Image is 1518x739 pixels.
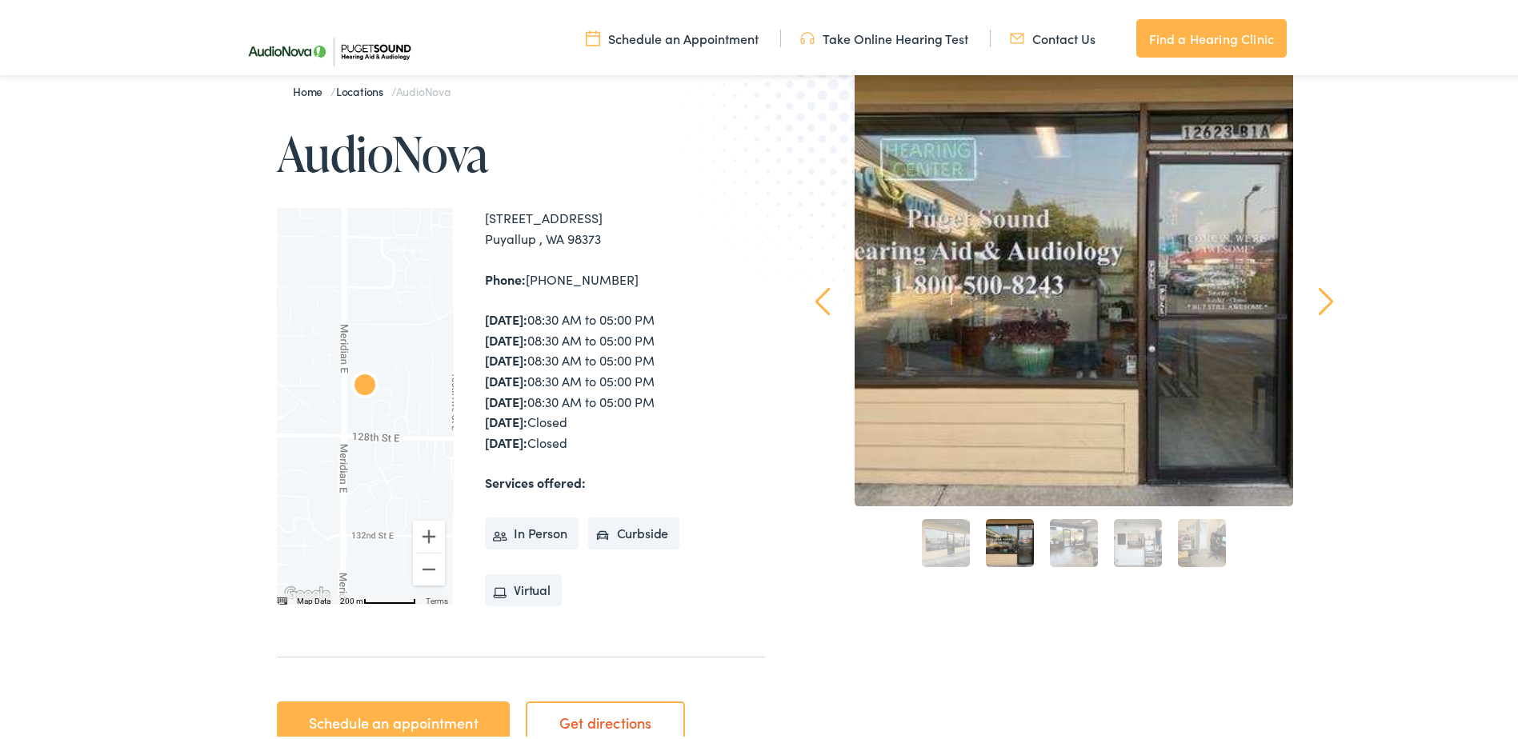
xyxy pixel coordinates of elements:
img: utility icon [800,26,815,44]
button: Map Scale: 200 m per 62 pixels [335,590,421,601]
a: Find a Hearing Clinic [1136,16,1287,54]
li: In Person [485,514,579,546]
button: Zoom out [413,550,445,582]
a: 4 [1114,516,1162,564]
a: Prev [815,284,831,313]
h1: AudioNova [277,124,765,177]
a: Take Online Hearing Test [800,26,968,44]
div: 08:30 AM to 05:00 PM 08:30 AM to 05:00 PM 08:30 AM to 05:00 PM 08:30 AM to 05:00 PM 08:30 AM to 0... [485,306,765,449]
a: Home [293,80,330,96]
img: Google [281,581,334,601]
a: 3 [1050,516,1098,564]
a: 1 [922,516,970,564]
strong: [DATE]: [485,389,527,407]
a: Next [1319,284,1334,313]
a: Open this area in Google Maps (opens a new window) [281,581,334,601]
a: Terms (opens in new tab) [426,593,448,602]
strong: [DATE]: [485,307,527,325]
strong: [DATE]: [485,369,527,386]
a: Schedule an Appointment [586,26,759,44]
strong: [DATE]: [485,430,527,448]
strong: [DATE]: [485,348,527,366]
span: AudioNova [396,80,451,96]
div: AudioNova [346,365,384,403]
a: 5 [1178,516,1226,564]
strong: [DATE]: [485,328,527,346]
div: [PHONE_NUMBER] [485,266,765,287]
img: utility icon [1010,26,1024,44]
button: Keyboard shortcuts [276,593,287,604]
strong: [DATE]: [485,409,527,427]
button: Zoom in [413,517,445,549]
span: 200 m [340,593,363,602]
a: 2 [986,516,1034,564]
strong: Phone: [485,267,526,285]
strong: Services offered: [485,470,586,488]
a: Contact Us [1010,26,1095,44]
li: Curbside [588,514,680,546]
button: Map Data [297,593,330,604]
img: utility icon [586,26,600,44]
a: Locations [336,80,391,96]
div: [STREET_ADDRESS] Puyallup , WA 98373 [485,205,765,246]
span: / / [293,80,451,96]
li: Virtual [485,571,562,603]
